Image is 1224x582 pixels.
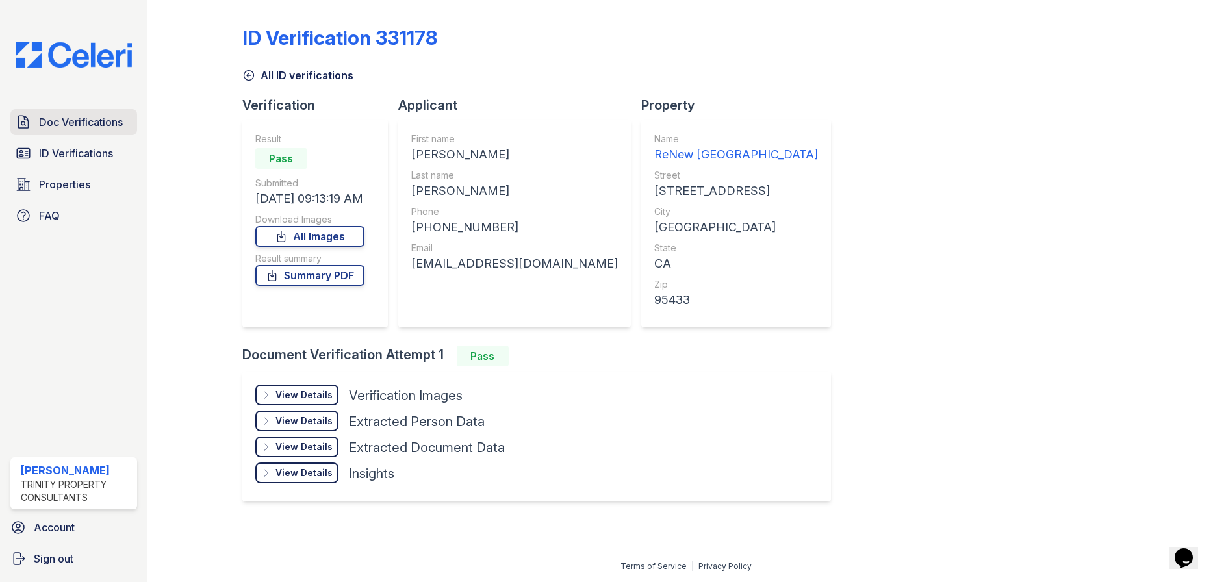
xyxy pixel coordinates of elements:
div: [PERSON_NAME] [21,462,132,478]
div: Pass [255,148,307,169]
span: Doc Verifications [39,114,123,130]
div: [EMAIL_ADDRESS][DOMAIN_NAME] [411,255,618,273]
div: View Details [275,440,333,453]
a: Doc Verifications [10,109,137,135]
div: Verification Images [349,386,463,405]
span: Properties [39,177,90,192]
div: View Details [275,388,333,401]
iframe: chat widget [1169,530,1211,569]
div: Download Images [255,213,364,226]
div: Extracted Person Data [349,412,485,431]
div: State [654,242,818,255]
a: Name ReNew [GEOGRAPHIC_DATA] [654,133,818,164]
div: ID Verification 331178 [242,26,437,49]
div: First name [411,133,618,145]
div: Extracted Document Data [349,438,505,457]
div: Result summary [255,252,364,265]
a: FAQ [10,203,137,229]
span: FAQ [39,208,60,223]
div: Last name [411,169,618,182]
span: Account [34,520,75,535]
a: Account [5,514,142,540]
a: All Images [255,226,364,247]
a: ID Verifications [10,140,137,166]
div: Trinity Property Consultants [21,478,132,504]
a: Terms of Service [620,561,687,571]
div: Pass [457,346,509,366]
div: Zip [654,278,818,291]
a: Sign out [5,546,142,572]
div: Submitted [255,177,364,190]
div: ReNew [GEOGRAPHIC_DATA] [654,145,818,164]
div: View Details [275,466,333,479]
div: | [691,561,694,571]
div: Street [654,169,818,182]
span: Sign out [34,551,73,566]
div: Property [641,96,841,114]
div: [PERSON_NAME] [411,182,618,200]
div: [GEOGRAPHIC_DATA] [654,218,818,236]
div: City [654,205,818,218]
div: [PHONE_NUMBER] [411,218,618,236]
a: All ID verifications [242,68,353,83]
div: CA [654,255,818,273]
div: Name [654,133,818,145]
div: Document Verification Attempt 1 [242,346,841,366]
div: Applicant [398,96,641,114]
div: Insights [349,464,394,483]
div: 95433 [654,291,818,309]
div: View Details [275,414,333,427]
div: [PERSON_NAME] [411,145,618,164]
div: Email [411,242,618,255]
div: [DATE] 09:13:19 AM [255,190,364,208]
div: Result [255,133,364,145]
a: Properties [10,171,137,197]
a: Privacy Policy [698,561,752,571]
a: Summary PDF [255,265,364,286]
span: ID Verifications [39,145,113,161]
div: [STREET_ADDRESS] [654,182,818,200]
img: CE_Logo_Blue-a8612792a0a2168367f1c8372b55b34899dd931a85d93a1a3d3e32e68fde9ad4.png [5,42,142,68]
div: Verification [242,96,398,114]
div: Phone [411,205,618,218]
